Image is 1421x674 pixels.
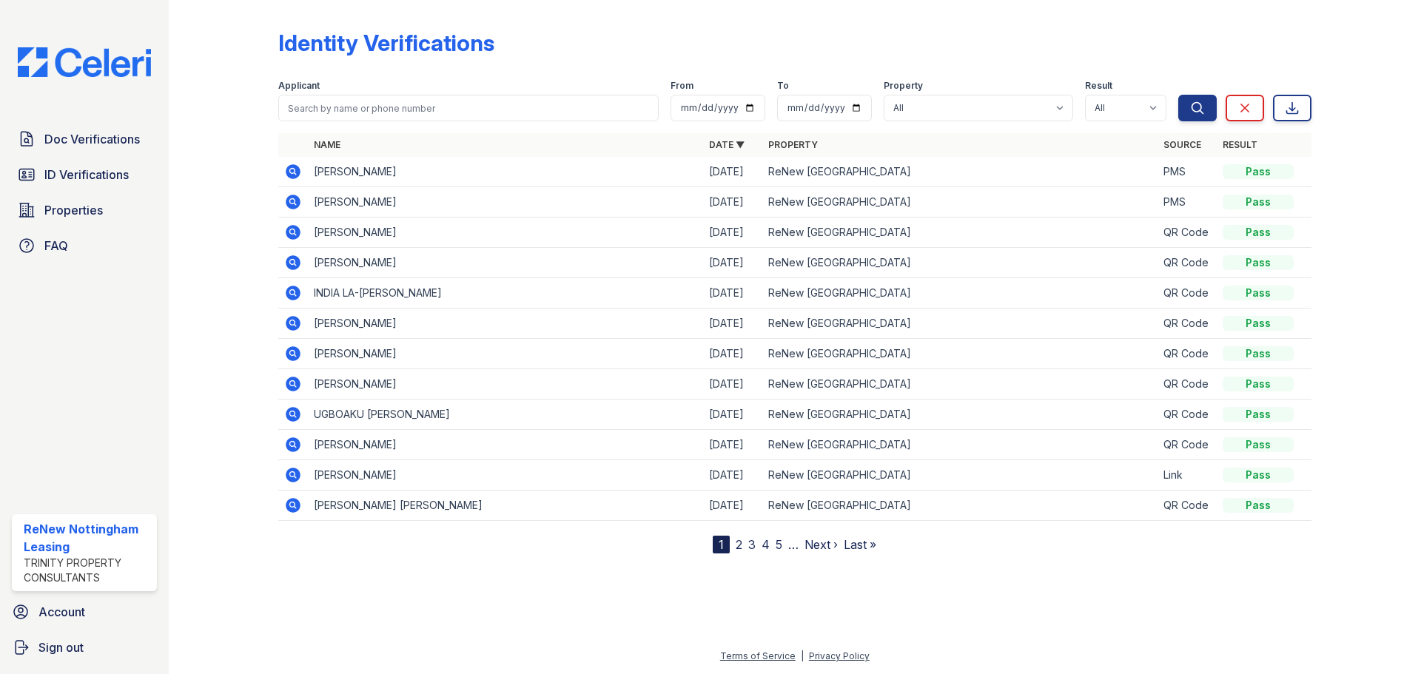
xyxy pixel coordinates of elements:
[777,80,789,92] label: To
[6,47,163,77] img: CE_Logo_Blue-a8612792a0a2168367f1c8372b55b34899dd931a85d93a1a3d3e32e68fde9ad4.png
[884,80,923,92] label: Property
[44,130,140,148] span: Doc Verifications
[1158,339,1217,369] td: QR Code
[308,400,703,430] td: UGBOAKU [PERSON_NAME]
[788,536,799,553] span: …
[278,30,494,56] div: Identity Verifications
[1223,139,1257,150] a: Result
[762,278,1158,309] td: ReNew [GEOGRAPHIC_DATA]
[1223,377,1294,391] div: Pass
[308,460,703,491] td: [PERSON_NAME]
[12,195,157,225] a: Properties
[762,339,1158,369] td: ReNew [GEOGRAPHIC_DATA]
[308,339,703,369] td: [PERSON_NAME]
[703,157,762,187] td: [DATE]
[44,237,68,255] span: FAQ
[308,187,703,218] td: [PERSON_NAME]
[44,166,129,183] span: ID Verifications
[12,231,157,260] a: FAQ
[308,309,703,339] td: [PERSON_NAME]
[844,537,876,552] a: Last »
[24,520,151,556] div: ReNew Nottingham Leasing
[762,187,1158,218] td: ReNew [GEOGRAPHIC_DATA]
[762,157,1158,187] td: ReNew [GEOGRAPHIC_DATA]
[804,537,838,552] a: Next ›
[1158,157,1217,187] td: PMS
[24,556,151,585] div: Trinity Property Consultants
[278,95,659,121] input: Search by name or phone number
[1163,139,1201,150] a: Source
[308,369,703,400] td: [PERSON_NAME]
[1223,316,1294,331] div: Pass
[762,400,1158,430] td: ReNew [GEOGRAPHIC_DATA]
[1223,498,1294,513] div: Pass
[703,187,762,218] td: [DATE]
[736,537,742,552] a: 2
[1223,225,1294,240] div: Pass
[809,650,870,661] a: Privacy Policy
[308,157,703,187] td: [PERSON_NAME]
[709,139,745,150] a: Date ▼
[720,650,796,661] a: Terms of Service
[762,491,1158,521] td: ReNew [GEOGRAPHIC_DATA]
[1158,187,1217,218] td: PMS
[1158,491,1217,521] td: QR Code
[308,248,703,278] td: [PERSON_NAME]
[762,248,1158,278] td: ReNew [GEOGRAPHIC_DATA]
[703,339,762,369] td: [DATE]
[703,248,762,278] td: [DATE]
[703,278,762,309] td: [DATE]
[1223,346,1294,361] div: Pass
[6,597,163,627] a: Account
[1158,460,1217,491] td: Link
[1223,407,1294,422] div: Pass
[768,139,818,150] a: Property
[1223,255,1294,270] div: Pass
[762,537,770,552] a: 4
[703,400,762,430] td: [DATE]
[1223,195,1294,209] div: Pass
[703,460,762,491] td: [DATE]
[308,218,703,248] td: [PERSON_NAME]
[278,80,320,92] label: Applicant
[1223,468,1294,482] div: Pass
[44,201,103,219] span: Properties
[776,537,782,552] a: 5
[1085,80,1112,92] label: Result
[308,430,703,460] td: [PERSON_NAME]
[1158,218,1217,248] td: QR Code
[762,430,1158,460] td: ReNew [GEOGRAPHIC_DATA]
[1223,437,1294,452] div: Pass
[38,638,84,656] span: Sign out
[762,218,1158,248] td: ReNew [GEOGRAPHIC_DATA]
[703,430,762,460] td: [DATE]
[1158,400,1217,430] td: QR Code
[314,139,340,150] a: Name
[1158,430,1217,460] td: QR Code
[762,369,1158,400] td: ReNew [GEOGRAPHIC_DATA]
[1158,309,1217,339] td: QR Code
[703,491,762,521] td: [DATE]
[762,309,1158,339] td: ReNew [GEOGRAPHIC_DATA]
[308,278,703,309] td: INDIA LA-[PERSON_NAME]
[1223,286,1294,300] div: Pass
[1223,164,1294,179] div: Pass
[12,124,157,154] a: Doc Verifications
[703,218,762,248] td: [DATE]
[671,80,693,92] label: From
[6,633,163,662] a: Sign out
[748,537,756,552] a: 3
[1158,248,1217,278] td: QR Code
[12,160,157,189] a: ID Verifications
[713,536,730,553] div: 1
[1158,278,1217,309] td: QR Code
[38,603,85,621] span: Account
[1158,369,1217,400] td: QR Code
[762,460,1158,491] td: ReNew [GEOGRAPHIC_DATA]
[308,491,703,521] td: [PERSON_NAME] [PERSON_NAME]
[801,650,804,661] div: |
[703,309,762,339] td: [DATE]
[703,369,762,400] td: [DATE]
